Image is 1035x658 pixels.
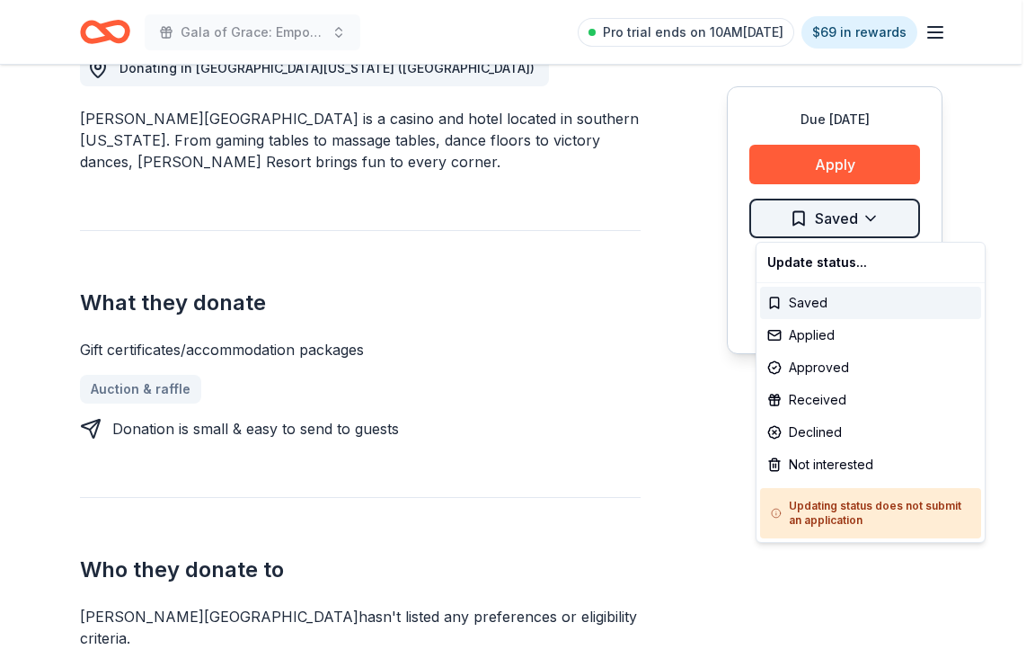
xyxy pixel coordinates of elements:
div: Approved [760,351,981,384]
span: Gala of Grace: Empowering Futures for El Porvenir [181,22,324,43]
div: Received [760,384,981,416]
div: Not interested [760,449,981,481]
div: Applied [760,319,981,351]
h5: Updating status does not submit an application [771,499,970,528]
div: Saved [760,287,981,319]
div: Update status... [760,246,981,279]
div: Declined [760,416,981,449]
